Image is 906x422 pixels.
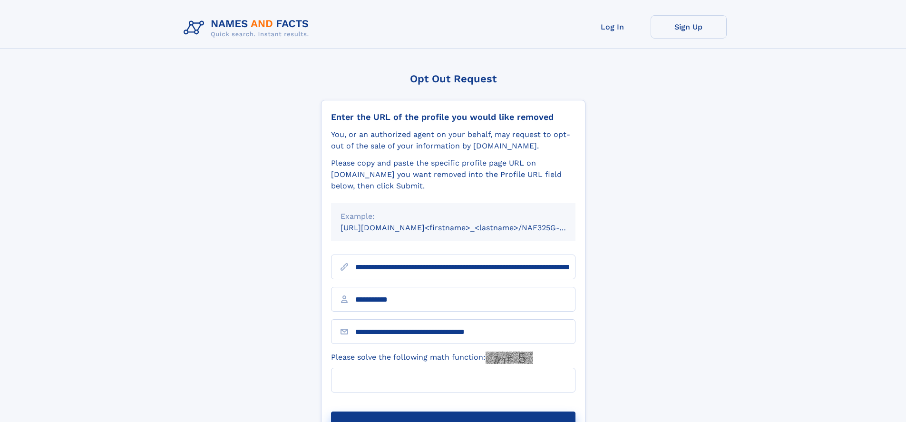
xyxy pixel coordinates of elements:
[180,15,317,41] img: Logo Names and Facts
[341,223,594,232] small: [URL][DOMAIN_NAME]<firstname>_<lastname>/NAF325G-xxxxxxxx
[575,15,651,39] a: Log In
[331,129,575,152] div: You, or an authorized agent on your behalf, may request to opt-out of the sale of your informatio...
[331,352,533,364] label: Please solve the following math function:
[321,73,585,85] div: Opt Out Request
[331,157,575,192] div: Please copy and paste the specific profile page URL on [DOMAIN_NAME] you want removed into the Pr...
[341,211,566,222] div: Example:
[331,112,575,122] div: Enter the URL of the profile you would like removed
[651,15,727,39] a: Sign Up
